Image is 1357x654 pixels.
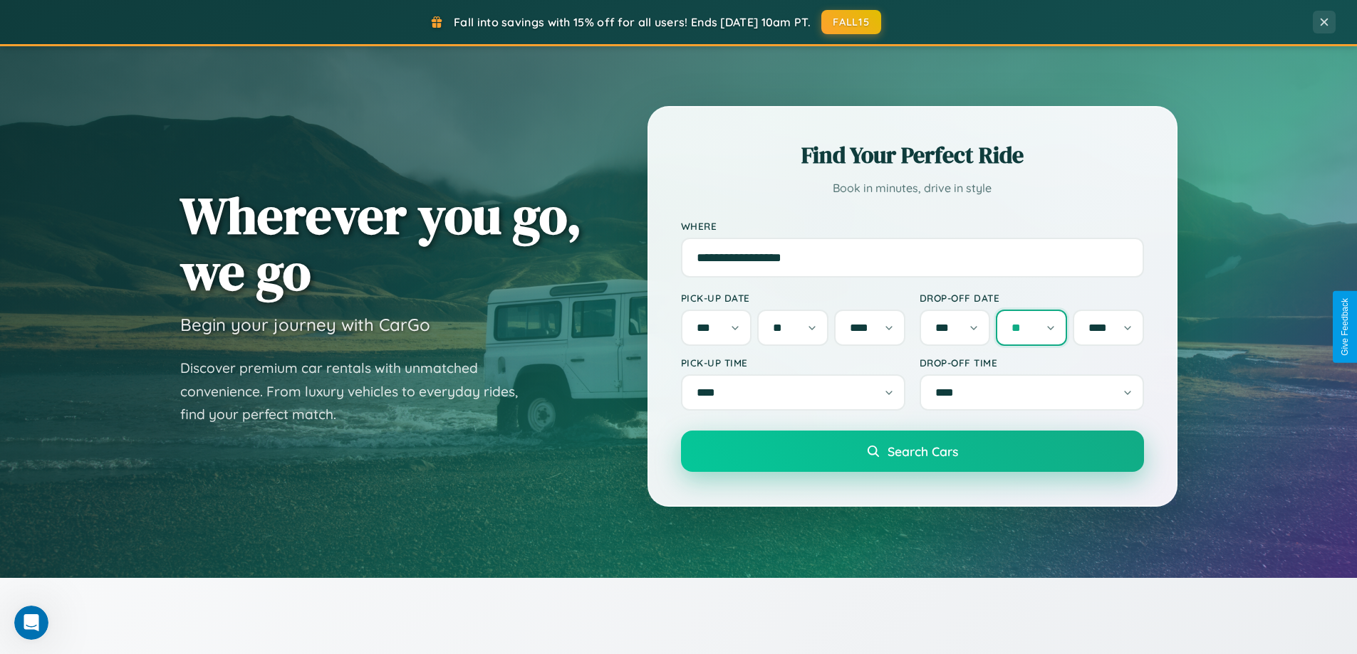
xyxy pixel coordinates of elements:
iframe: Intercom live chat [14,606,48,640]
p: Discover premium car rentals with unmatched convenience. From luxury vehicles to everyday rides, ... [180,357,536,426]
label: Pick-up Time [681,357,905,369]
h3: Begin your journey with CarGo [180,314,430,335]
label: Pick-up Date [681,292,905,304]
span: Search Cars [888,443,958,459]
button: Search Cars [681,431,1144,472]
label: Drop-off Time [920,357,1144,369]
label: Drop-off Date [920,292,1144,304]
div: Give Feedback [1340,298,1350,356]
h2: Find Your Perfect Ride [681,139,1144,171]
button: FALL15 [821,10,881,34]
p: Book in minutes, drive in style [681,178,1144,199]
h1: Wherever you go, we go [180,187,582,300]
label: Where [681,220,1144,232]
span: Fall into savings with 15% off for all users! Ends [DATE] 10am PT. [454,15,811,29]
